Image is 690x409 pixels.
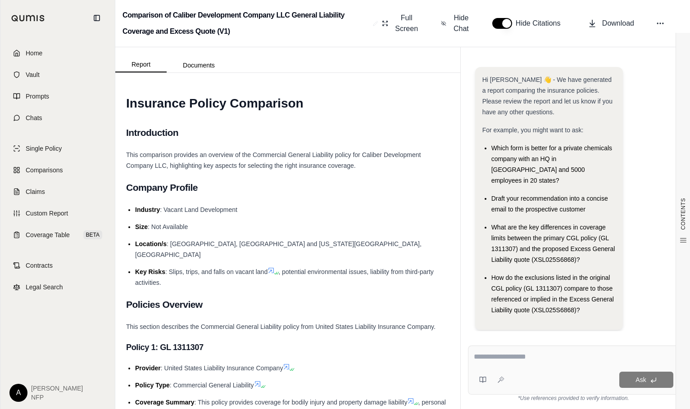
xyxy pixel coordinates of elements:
[135,268,434,286] span: , potential environmental issues, liability from third-party activities.
[584,14,638,32] button: Download
[6,86,109,106] a: Prompts
[6,203,109,223] a: Custom Report
[126,339,449,355] h3: Policy 1: GL 1311307
[6,182,109,202] a: Claims
[394,13,419,34] span: Full Screen
[468,395,679,402] div: *Use references provided to verify information.
[491,274,614,314] span: How do the exclusions listed in the original CGL policy (GL 1311307) compare to those referenced ...
[602,18,634,29] span: Download
[26,209,68,218] span: Custom Report
[31,393,83,402] span: NFP
[135,364,161,372] span: Provider
[126,178,449,197] h2: Company Profile
[90,11,104,25] button: Collapse sidebar
[26,144,62,153] span: Single Policy
[26,283,63,292] span: Legal Search
[6,160,109,180] a: Comparisons
[135,240,167,247] span: Location/s
[148,223,188,230] span: : Not Available
[161,364,283,372] span: : United States Liability Insurance Company
[115,57,167,72] button: Report
[26,166,63,175] span: Comparisons
[26,70,40,79] span: Vault
[482,126,584,134] span: For example, you might want to ask:
[636,376,646,383] span: Ask
[165,268,268,275] span: : Slips, trips, and falls on vacant land
[170,382,254,389] span: : Commercial General Liability
[31,384,83,393] span: [PERSON_NAME]
[135,240,422,258] span: : [GEOGRAPHIC_DATA], [GEOGRAPHIC_DATA] and [US_STATE][GEOGRAPHIC_DATA], [GEOGRAPHIC_DATA]
[26,187,45,196] span: Claims
[126,295,449,314] h2: Policies Overview
[26,92,49,101] span: Prompts
[491,195,608,213] span: Draft your recommendation into a concise email to the prospective customer
[11,15,45,22] img: Qumis Logo
[83,230,102,239] span: BETA
[6,65,109,85] a: Vault
[452,13,471,34] span: Hide Chat
[126,323,436,330] span: This section describes the Commercial General Liability policy from United States Liability Insur...
[135,399,195,406] span: Coverage Summary
[135,223,148,230] span: Size
[6,108,109,128] a: Chats
[6,225,109,245] a: Coverage TableBETA
[491,224,615,263] span: What are the key differences in coverage limits between the primary CGL policy (GL 1311307) and t...
[26,230,70,239] span: Coverage Table
[6,139,109,158] a: Single Policy
[160,206,237,213] span: : Vacant Land Development
[6,43,109,63] a: Home
[126,151,421,169] span: This comparison provides an overview of the Commercial General Liability policy for Caliber Devel...
[135,382,170,389] span: Policy Type
[680,198,687,230] span: CONTENTS
[135,268,165,275] span: Key Risks
[26,49,42,58] span: Home
[619,372,673,388] button: Ask
[123,7,369,40] h2: Comparison of Caliber Development Company LLC General Liability Coverage and Excess Quote (V1)
[167,58,231,72] button: Documents
[126,91,449,116] h1: Insurance Policy Comparison
[26,261,53,270] span: Contracts
[135,206,160,213] span: Industry
[378,9,423,38] button: Full Screen
[516,18,566,29] span: Hide Citations
[6,256,109,275] a: Contracts
[26,113,42,122] span: Chats
[9,384,27,402] div: A
[491,144,612,184] span: Which form is better for a private chemicals company with an HQ in [GEOGRAPHIC_DATA] and 5000 emp...
[195,399,408,406] span: : This policy provides coverage for bodily injury and property damage liability
[126,123,449,142] h2: Introduction
[6,277,109,297] a: Legal Search
[482,76,613,116] span: Hi [PERSON_NAME] 👋 - We have generated a report comparing the insurance policies. Please review t...
[437,9,474,38] button: Hide Chat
